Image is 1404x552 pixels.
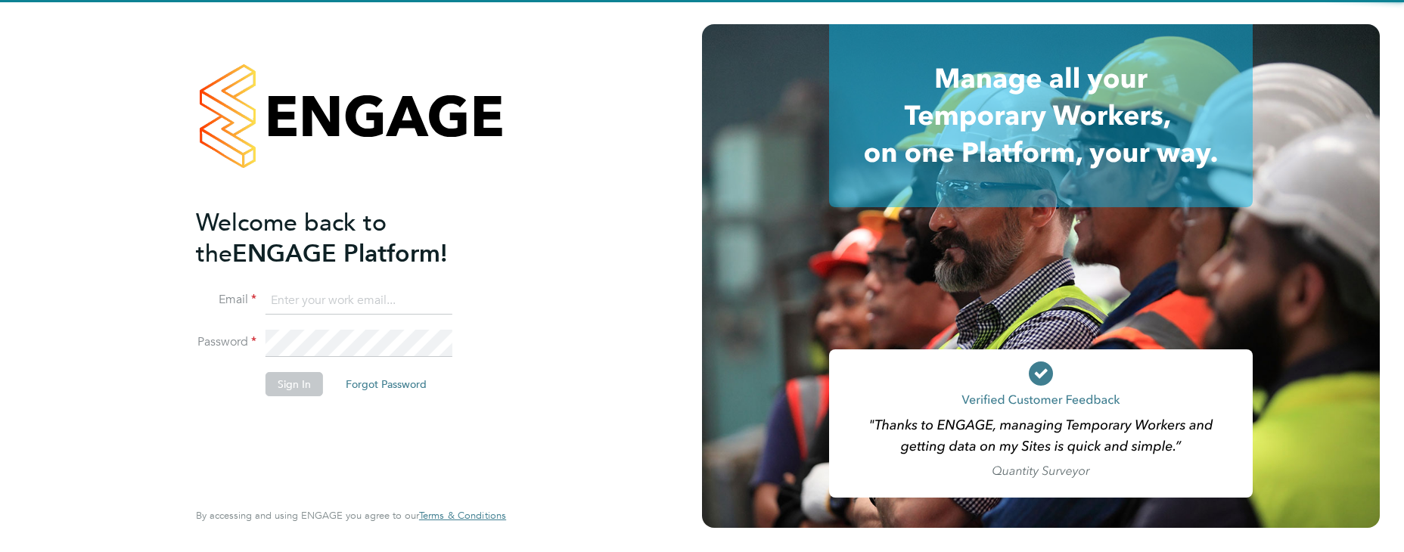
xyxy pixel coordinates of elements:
[266,287,452,315] input: Enter your work email...
[196,509,506,522] span: By accessing and using ENGAGE you agree to our
[196,207,491,269] h2: ENGAGE Platform!
[419,510,506,522] a: Terms & Conditions
[266,372,323,396] button: Sign In
[196,292,256,308] label: Email
[196,208,387,268] span: Welcome back to the
[419,509,506,522] span: Terms & Conditions
[196,334,256,350] label: Password
[334,372,439,396] button: Forgot Password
